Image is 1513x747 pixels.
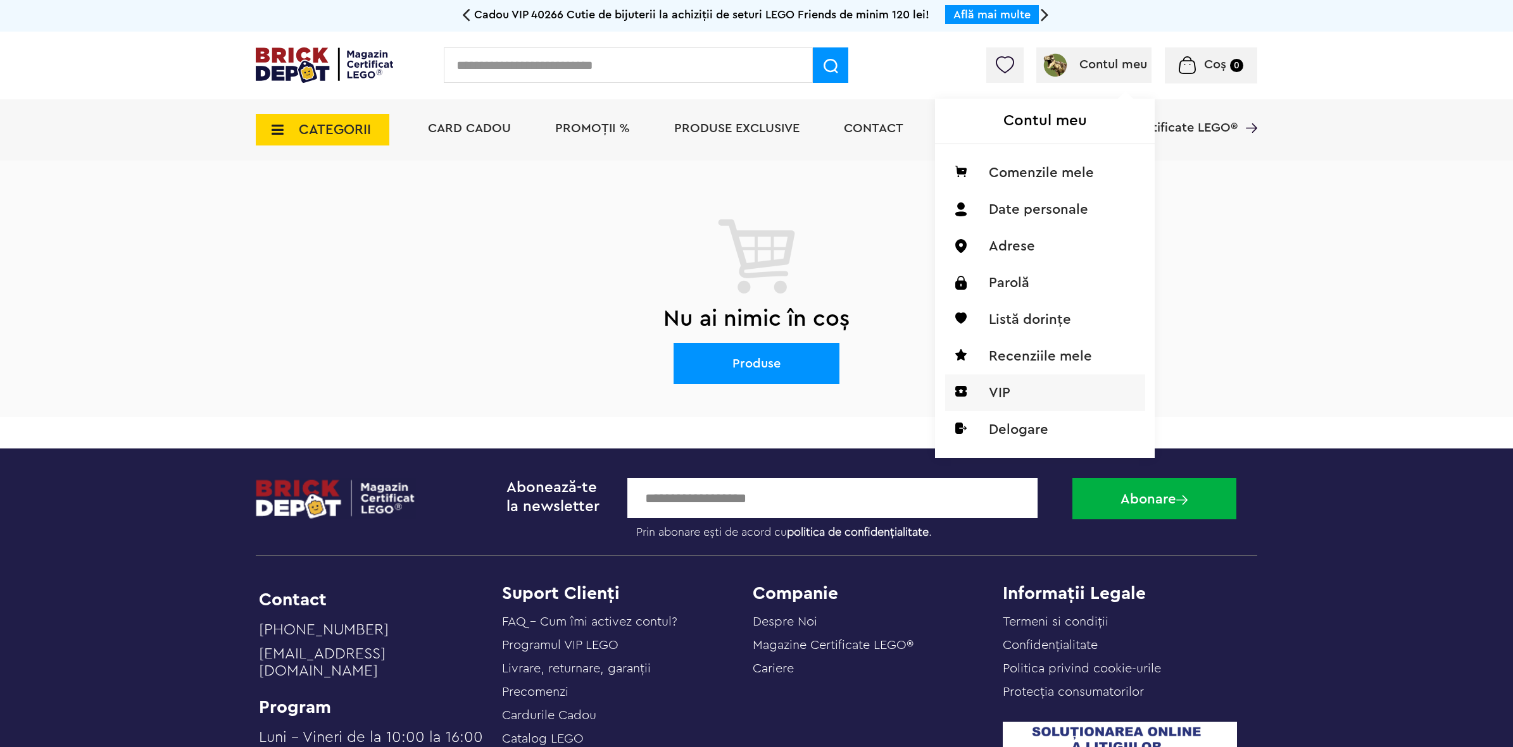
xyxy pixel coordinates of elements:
[674,343,839,384] a: Produse
[256,478,416,519] img: footerlogo
[506,480,600,514] span: Abonează-te la newsletter
[1003,639,1098,651] a: Confidențialitate
[753,639,913,651] a: Magazine Certificate LEGO®
[953,9,1031,20] a: Află mai multe
[1072,105,1238,134] span: Magazine Certificate LEGO®
[428,122,511,135] a: Card Cadou
[674,122,800,135] a: Produse exclusive
[1079,58,1147,71] span: Contul meu
[1003,584,1253,602] h4: Informații Legale
[1003,686,1144,698] a: Protecţia consumatorilor
[787,526,929,538] a: politica de confidențialitate
[753,662,794,675] a: Cariere
[1230,59,1243,72] small: 0
[555,122,630,135] a: PROMOȚII %
[1041,58,1147,71] a: Contul meu
[1238,105,1257,118] a: Magazine Certificate LEGO®
[474,9,929,20] span: Cadou VIP 40266 Cutie de bijuterii la achiziții de seturi LEGO Friends de minim 120 lei!
[502,662,651,675] a: Livrare, returnare, garanţii
[1176,495,1188,505] img: Abonare
[753,584,1003,602] h4: Companie
[1072,478,1236,519] button: Abonare
[502,584,753,602] h4: Suport Clienți
[259,698,486,716] li: Program
[1204,58,1226,71] span: Coș
[502,639,618,651] a: Programul VIP LEGO
[753,615,817,628] a: Despre Noi
[844,122,903,135] a: Contact
[502,615,677,628] a: FAQ - Cum îmi activez contul?
[502,709,596,722] a: Cardurile Cadou
[935,99,1155,144] h1: Contul meu
[256,295,1257,343] h2: Nu ai nimic în coș
[259,591,486,608] li: Contact
[627,518,1063,540] label: Prin abonare ești de acord cu .
[1003,615,1108,628] a: Termeni si condiții
[259,622,486,646] a: [PHONE_NUMBER]
[299,123,371,137] span: CATEGORII
[502,732,584,745] a: Catalog LEGO
[502,686,568,698] a: Precomenzi
[259,646,486,687] a: [EMAIL_ADDRESS][DOMAIN_NAME]
[1003,662,1161,675] a: Politica privind cookie-urile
